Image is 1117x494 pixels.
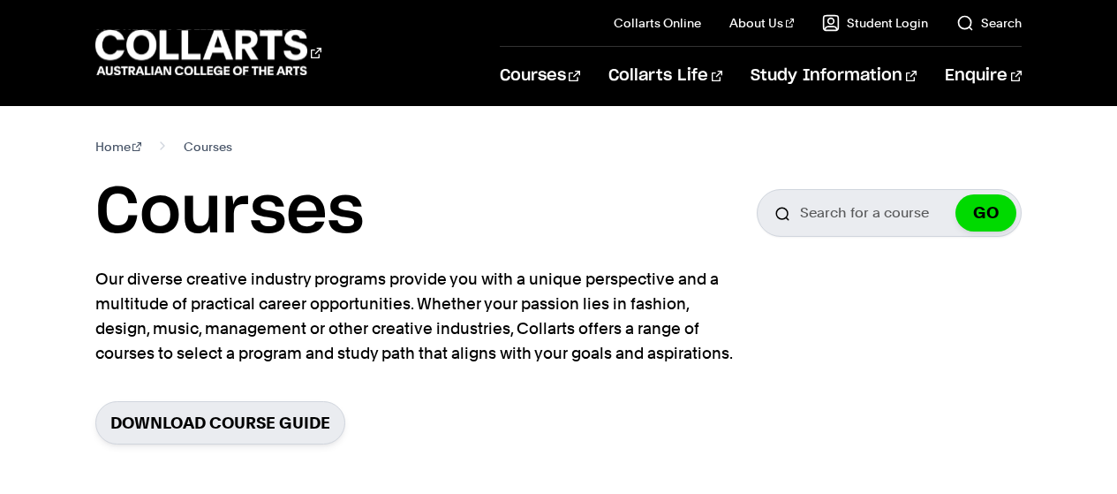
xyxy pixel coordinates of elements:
span: Courses [184,134,232,159]
a: Home [95,134,142,159]
a: Courses [500,47,580,105]
a: About Us [729,14,795,32]
a: Download Course Guide [95,401,345,445]
a: Enquire [945,47,1022,105]
a: Collarts Online [614,14,701,32]
a: Student Login [822,14,928,32]
button: GO [955,194,1016,232]
a: Collarts Life [608,47,722,105]
a: Study Information [751,47,917,105]
div: Go to homepage [95,27,321,78]
input: Search for a course [757,189,1022,237]
p: Our diverse creative industry programs provide you with a unique perspective and a multitude of p... [95,267,740,366]
a: Search [956,14,1022,32]
h1: Courses [95,173,364,253]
